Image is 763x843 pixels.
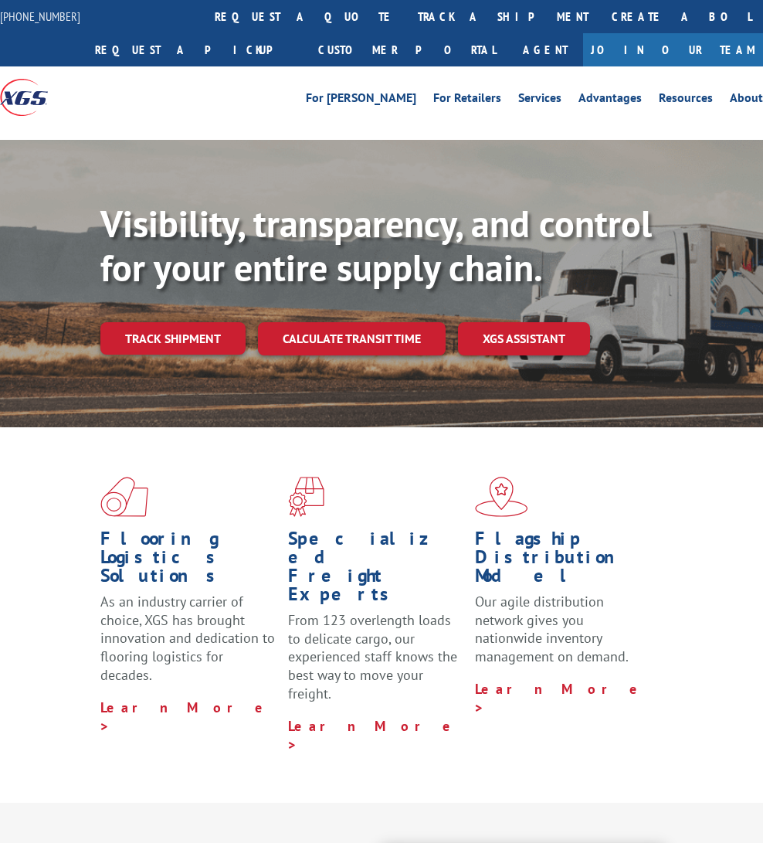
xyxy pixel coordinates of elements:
[100,529,276,593] h1: Flooring Logistics Solutions
[659,92,713,109] a: Resources
[100,322,246,355] a: Track shipment
[100,199,652,292] b: Visibility, transparency, and control for your entire supply chain.
[475,529,651,593] h1: Flagship Distribution Model
[100,593,275,684] span: As an industry carrier of choice, XGS has brought innovation and dedication to flooring logistics...
[306,92,416,109] a: For [PERSON_NAME]
[288,717,457,753] a: Learn More >
[307,33,507,66] a: Customer Portal
[583,33,763,66] a: Join Our Team
[288,529,464,611] h1: Specialized Freight Experts
[475,680,644,716] a: Learn More >
[288,477,324,517] img: xgs-icon-focused-on-flooring-red
[475,477,528,517] img: xgs-icon-flagship-distribution-model-red
[258,322,446,355] a: Calculate transit time
[83,33,307,66] a: Request a pickup
[518,92,561,109] a: Services
[288,611,464,717] p: From 123 overlength loads to delicate cargo, our experienced staff knows the best way to move you...
[578,92,642,109] a: Advantages
[475,593,629,665] span: Our agile distribution network gives you nationwide inventory management on demand.
[433,92,501,109] a: For Retailers
[100,477,148,517] img: xgs-icon-total-supply-chain-intelligence-red
[730,92,763,109] a: About
[458,322,590,355] a: XGS ASSISTANT
[507,33,583,66] a: Agent
[100,699,270,735] a: Learn More >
